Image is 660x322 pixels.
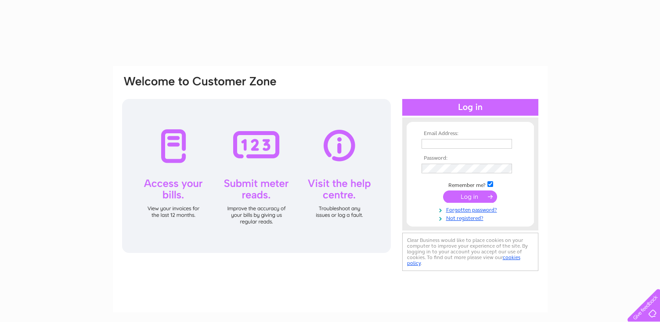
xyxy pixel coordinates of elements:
div: Clear Business would like to place cookies on your computer to improve your experience of the sit... [402,233,538,271]
input: Submit [443,190,497,203]
a: Not registered? [422,213,521,222]
td: Remember me? [419,180,521,189]
th: Password: [419,155,521,161]
th: Email Address: [419,131,521,137]
a: Forgotten password? [422,205,521,213]
a: cookies policy [407,254,520,266]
